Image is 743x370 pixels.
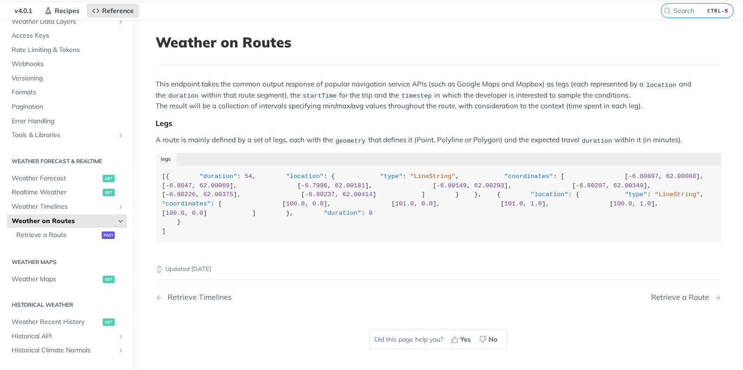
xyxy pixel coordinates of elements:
[200,173,237,180] span: "duration"
[117,218,124,225] button: Hide subpages for Weather on Routes
[156,264,721,274] p: Updated [DATE]
[103,276,115,283] span: get
[402,92,432,99] span: timestep
[12,117,124,126] span: Error Handling
[369,210,372,217] span: 8
[286,200,305,207] span: 100.0
[163,293,232,302] div: Retrieve Timelines
[309,191,335,198] span: 6.80237
[7,315,127,329] a: Weather Recent Historyget
[301,182,305,189] span: -
[7,344,127,357] a: Historical Climate NormalsShow subpages for Historical Climate Normals
[7,258,127,266] h2: Weather Maps
[7,15,127,29] a: Weather Data LayersShow subpages for Weather Data Layers
[369,330,508,349] div: Did this page help you?
[166,182,169,189] span: -
[324,210,361,217] span: "duration"
[7,200,127,214] a: Weather TimelinesShow subpages for Weather Timelines
[117,203,124,211] button: Show subpages for Weather Timelines
[156,119,721,128] div: Legs
[313,200,324,207] span: 0.0
[7,43,127,57] a: Rate Limiting & Tokens
[7,185,127,199] a: Realtime Weatherget
[7,100,127,114] a: Pagination
[303,92,337,99] span: startTime
[7,172,127,185] a: Weather Forecastget
[342,191,372,198] span: 62.00414
[489,335,497,344] span: No
[16,231,99,240] span: Retrieve a Route
[245,173,252,180] span: 54
[117,132,124,139] button: Show subpages for Tools & Libraries
[162,200,211,207] span: "coordinates"
[440,182,467,189] span: 6.80149
[39,4,85,18] a: Recipes
[166,191,169,198] span: -
[156,284,721,311] nav: Pagination Controls
[103,189,115,196] span: get
[410,173,455,180] span: "LineString"
[7,86,127,99] a: Formats
[628,173,632,180] span: -
[166,210,185,217] span: 100.0
[192,210,203,217] span: 0.0
[664,7,671,14] svg: Search
[651,293,714,302] div: Retrieve a Route
[12,317,100,327] span: Weather Recent History
[531,191,568,198] span: "location"
[7,128,127,142] a: Tools & LibrariesShow subpages for Tools & Libraries
[168,92,198,99] span: duration
[12,46,124,55] span: Rate Limiting & Tokens
[12,275,100,284] span: Weather Maps
[448,332,476,346] button: Yes
[460,335,471,344] span: Yes
[12,59,124,69] span: Webhooks
[580,182,606,189] span: 6.80207
[422,200,433,207] span: 0.0
[156,135,721,145] p: A route is mainly defined by a set of legs, each with the that defines it (Point, Polyline or Pol...
[632,173,658,180] span: 6.80897
[102,7,134,15] span: Reference
[640,200,651,207] span: 1.0
[117,333,124,340] button: Show subpages for Historical API
[117,18,124,26] button: Show subpages for Weather Data Layers
[7,214,127,228] a: Weather on RoutesHide subpages for Weather on Routes
[9,4,37,18] span: v4.0.1
[87,4,139,18] a: Reference
[576,182,580,189] span: -
[7,272,127,286] a: Weather Mapsget
[7,301,127,309] h2: Historical Weather
[12,332,115,341] span: Historical API
[12,217,115,226] span: Weather on Routes
[12,188,100,197] span: Realtime Weather
[437,182,440,189] span: -
[156,79,721,111] p: This endpoint takes the common output response of popular navigation service APIs (such as Google...
[474,182,504,189] span: 62.00293
[12,346,115,355] span: Historical Climate Normals
[12,131,115,140] span: Tools & Libraries
[305,182,327,189] span: 6.7996
[7,72,127,86] a: Versioning
[12,31,124,40] span: Access Keys
[12,17,115,26] span: Weather Data Layers
[102,231,115,239] span: post
[103,318,115,326] span: get
[504,173,553,180] span: "coordinates"
[169,182,192,189] span: 6.8047
[7,330,127,344] a: Historical APIShow subpages for Historical API
[12,74,124,83] span: Versioning
[156,34,721,51] h1: Weather on Routes
[12,102,124,112] span: Pagination
[305,191,308,198] span: -
[12,202,115,211] span: Weather Timelines
[335,182,365,189] span: 62.00181
[625,191,647,198] span: "type"
[7,57,127,71] a: Webhooks
[55,7,79,15] span: Recipes
[655,191,700,198] span: "LineString"
[7,114,127,128] a: Error Handling
[613,200,632,207] span: 100.0
[169,191,196,198] span: 6.80226
[12,88,124,97] span: Formats
[7,29,127,43] a: Access Keys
